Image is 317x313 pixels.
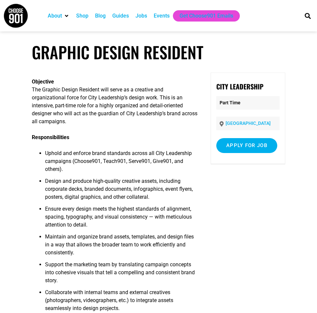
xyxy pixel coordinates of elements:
[302,10,313,21] div: Search
[45,261,195,284] span: Support the marketing team by translating campaign concepts into cohesive visuals that tell a com...
[32,42,286,62] h1: Graphic Design Resident
[112,12,129,20] a: Guides
[216,96,280,110] p: Part Time
[45,289,173,311] span: Collaborate with internal teams and external creatives (photographers, videographers, etc.) to in...
[44,10,73,22] div: About
[44,10,295,22] nav: Main nav
[154,12,170,20] a: Events
[45,234,194,256] span: Maintain and organize brand assets, templates, and design files in a way that allows the broader ...
[32,78,54,85] b: Objective
[32,134,69,140] b: Responsibilities
[216,138,277,153] input: Apply for job
[45,178,193,200] span: Design and produce high-quality creative assets, including corporate decks, branded documents, in...
[45,150,192,172] span: Uphold and enforce brand standards across all City Leadership campaigns (Choose901, Teach901, Ser...
[226,121,271,126] a: [GEOGRAPHIC_DATA]
[45,206,192,228] span: Ensure every design meets the highest standards of alignment, spacing, typography, and visual con...
[135,12,147,20] a: Jobs
[216,81,263,91] strong: City Leadership
[180,12,233,20] a: Get Choose901 Emails
[48,12,62,20] a: About
[32,86,197,125] span: The Graphic Design Resident will serve as a creative and organizational force for City Leadership...
[76,12,88,20] a: Shop
[95,12,106,20] a: Blog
